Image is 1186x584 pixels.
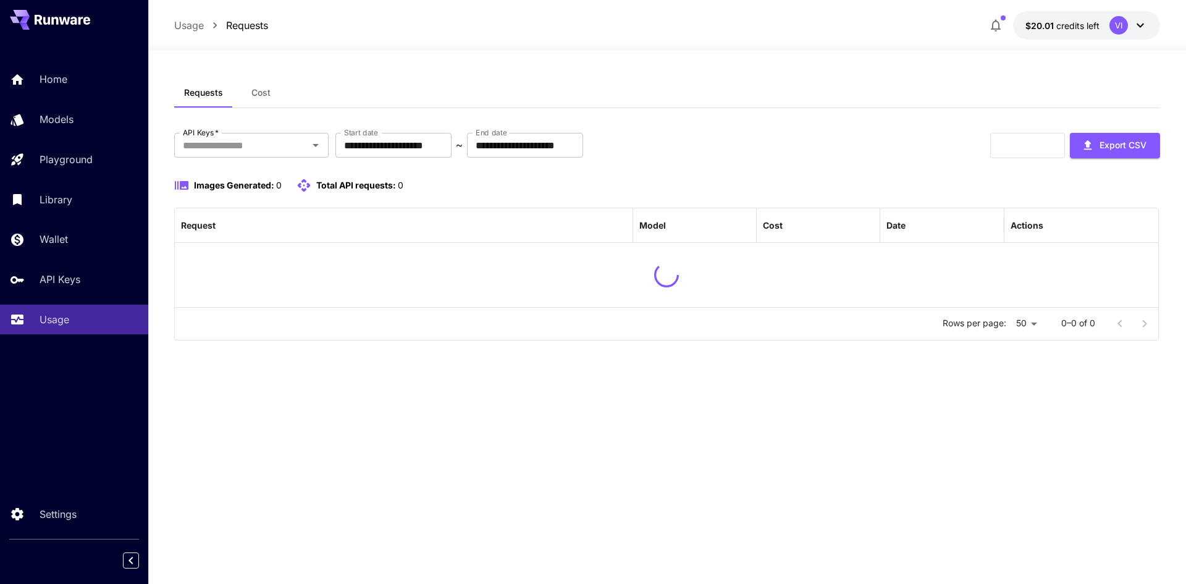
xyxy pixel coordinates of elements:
[40,72,67,87] p: Home
[226,18,268,33] a: Requests
[1011,220,1043,231] div: Actions
[1025,20,1056,31] span: $20.01
[123,552,139,569] button: Collapse sidebar
[398,180,403,190] span: 0
[886,220,906,231] div: Date
[40,192,72,207] p: Library
[251,87,271,98] span: Cost
[40,112,74,127] p: Models
[1025,19,1100,32] div: $20.01292
[1013,11,1160,40] button: $20.01292VI
[40,232,68,247] p: Wallet
[1109,16,1128,35] div: VI
[184,87,223,98] span: Requests
[183,127,219,138] label: API Keys
[476,127,507,138] label: End date
[40,507,77,522] p: Settings
[1061,317,1095,329] p: 0–0 of 0
[40,272,80,287] p: API Keys
[456,138,463,153] p: ~
[40,312,69,327] p: Usage
[181,220,216,231] div: Request
[1056,20,1100,31] span: credits left
[40,152,93,167] p: Playground
[174,18,268,33] nav: breadcrumb
[194,180,274,190] span: Images Generated:
[763,220,783,231] div: Cost
[132,549,148,572] div: Collapse sidebar
[1070,133,1160,158] button: Export CSV
[943,317,1006,329] p: Rows per page:
[639,220,666,231] div: Model
[307,137,324,154] button: Open
[276,180,282,190] span: 0
[316,180,396,190] span: Total API requests:
[1011,315,1041,332] div: 50
[344,127,378,138] label: Start date
[174,18,204,33] a: Usage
